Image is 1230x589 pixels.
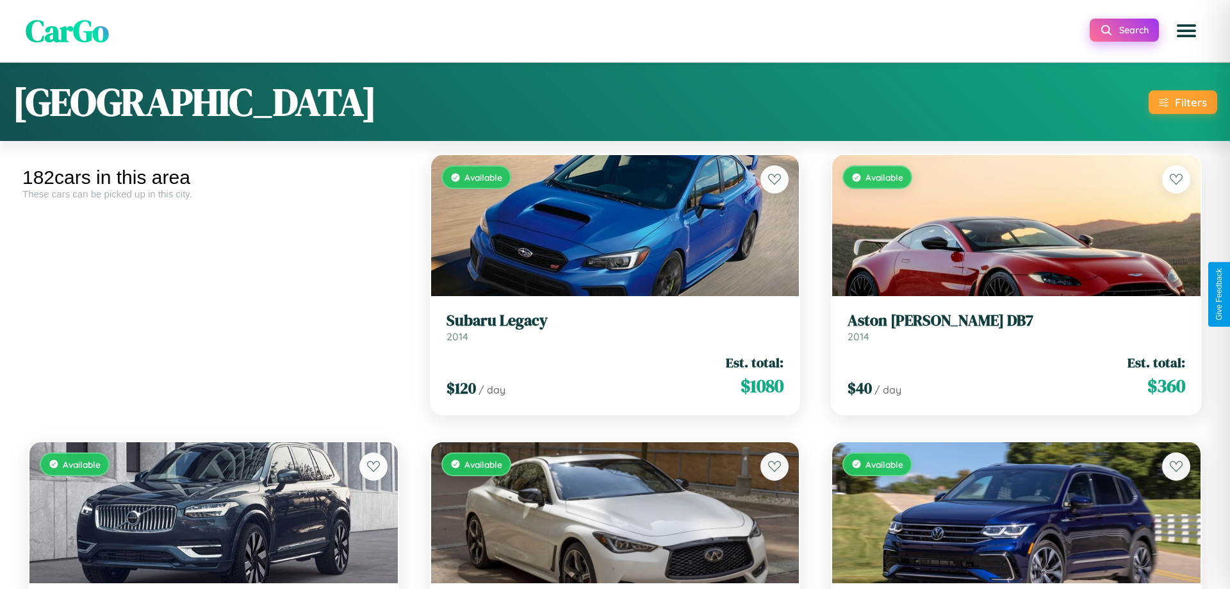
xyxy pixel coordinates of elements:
[13,76,377,128] h1: [GEOGRAPHIC_DATA]
[1175,95,1207,109] div: Filters
[26,10,109,52] span: CarGo
[479,383,505,396] span: / day
[22,167,405,188] div: 182 cars in this area
[447,377,476,399] span: $ 120
[464,172,502,183] span: Available
[741,373,783,399] span: $ 1080
[848,311,1185,343] a: Aston [PERSON_NAME] DB72014
[848,330,869,343] span: 2014
[848,377,872,399] span: $ 40
[464,459,502,470] span: Available
[22,188,405,199] div: These cars can be picked up in this city.
[865,459,903,470] span: Available
[1149,90,1217,114] button: Filters
[1147,373,1185,399] span: $ 360
[1119,24,1149,36] span: Search
[865,172,903,183] span: Available
[848,311,1185,330] h3: Aston [PERSON_NAME] DB7
[1090,19,1159,42] button: Search
[447,311,784,343] a: Subaru Legacy2014
[874,383,901,396] span: / day
[726,353,783,372] span: Est. total:
[1127,353,1185,372] span: Est. total:
[447,330,468,343] span: 2014
[447,311,784,330] h3: Subaru Legacy
[63,459,101,470] span: Available
[1215,269,1224,320] div: Give Feedback
[1168,13,1204,49] button: Open menu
